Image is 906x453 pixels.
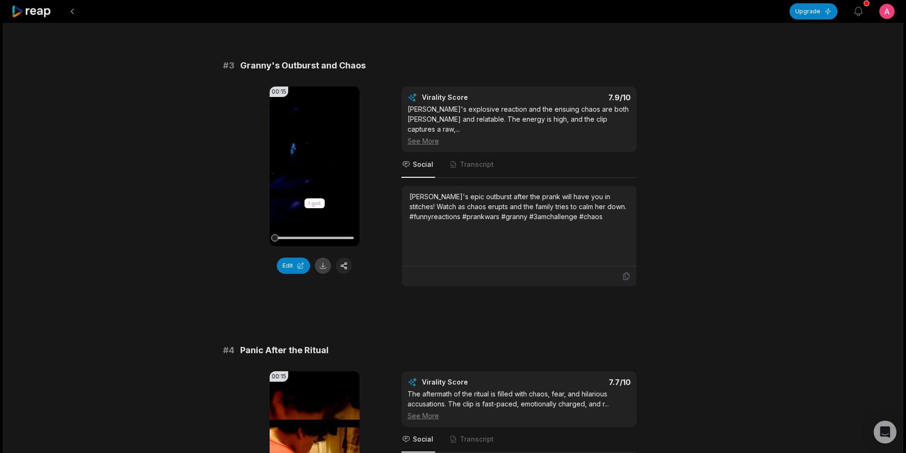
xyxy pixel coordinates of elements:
div: 7.7 /10 [528,377,631,387]
button: Edit [277,258,310,274]
span: Social [413,434,433,444]
div: [PERSON_NAME]'s epic outburst after the prank will have you in stitches! Watch as chaos erupts an... [409,192,629,222]
div: See More [408,411,631,421]
nav: Tabs [401,152,637,178]
button: Upgrade [789,3,838,19]
div: See More [408,136,631,146]
span: # 3 [223,59,234,72]
span: Social [413,160,433,169]
div: 7.9 /10 [528,93,631,102]
div: The aftermath of the ritual is filled with chaos, fear, and hilarious accusations. The clip is fa... [408,389,631,421]
div: Virality Score [422,377,524,387]
span: Granny's Outburst and Chaos [240,59,366,72]
span: # 4 [223,344,234,357]
div: [PERSON_NAME]'s explosive reaction and the ensuing chaos are both [PERSON_NAME] and relatable. Th... [408,104,631,146]
span: Transcript [460,160,494,169]
div: Virality Score [422,93,524,102]
span: Transcript [460,434,494,444]
nav: Tabs [401,427,637,453]
div: Open Intercom Messenger [874,421,896,443]
span: Panic After the Ritual [240,344,329,357]
video: Your browser does not support mp4 format. [270,87,360,246]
